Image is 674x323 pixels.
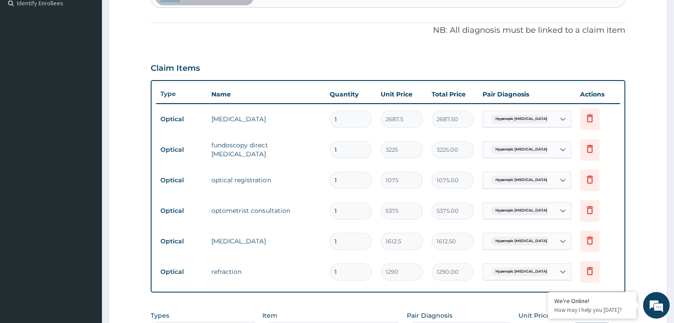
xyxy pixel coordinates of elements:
[491,145,552,154] span: Hyperopic [MEDICAL_DATA]
[376,85,427,103] th: Unit Price
[576,85,620,103] th: Actions
[554,297,630,305] div: We're Online!
[4,223,169,254] textarea: Type your message and hit 'Enter'
[156,111,207,127] td: Optical
[207,171,325,189] td: optical registration
[151,312,169,319] label: Types
[51,102,122,192] span: We're online!
[207,202,325,219] td: optometrist consultation
[207,85,325,103] th: Name
[16,44,36,66] img: d_794563401_company_1708531726252_794563401
[151,64,200,73] h3: Claim Items
[262,311,277,320] label: Item
[46,50,149,61] div: Chat with us now
[207,136,325,163] td: fundoscopy direct [MEDICAL_DATA]
[156,142,207,158] td: Optical
[518,311,550,320] label: Unit Price
[207,232,325,250] td: [MEDICAL_DATA]
[427,85,478,103] th: Total Price
[491,237,552,246] span: Hyperopic [MEDICAL_DATA]
[156,233,207,250] td: Optical
[145,4,167,26] div: Minimize live chat window
[156,86,207,102] th: Type
[325,85,376,103] th: Quantity
[156,203,207,219] td: Optical
[207,263,325,281] td: refraction
[207,110,325,128] td: [MEDICAL_DATA]
[156,172,207,188] td: Optical
[156,264,207,280] td: Optical
[491,176,552,185] span: Hyperopic [MEDICAL_DATA]
[478,85,576,103] th: Pair Diagnosis
[491,115,552,123] span: Hyperopic [MEDICAL_DATA]
[491,267,552,276] span: Hyperopic [MEDICAL_DATA]
[554,306,630,314] p: How may I help you today?
[407,311,452,320] label: Pair Diagnosis
[491,206,552,215] span: Hyperopic [MEDICAL_DATA]
[151,25,625,36] p: NB: All diagnosis must be linked to a claim item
